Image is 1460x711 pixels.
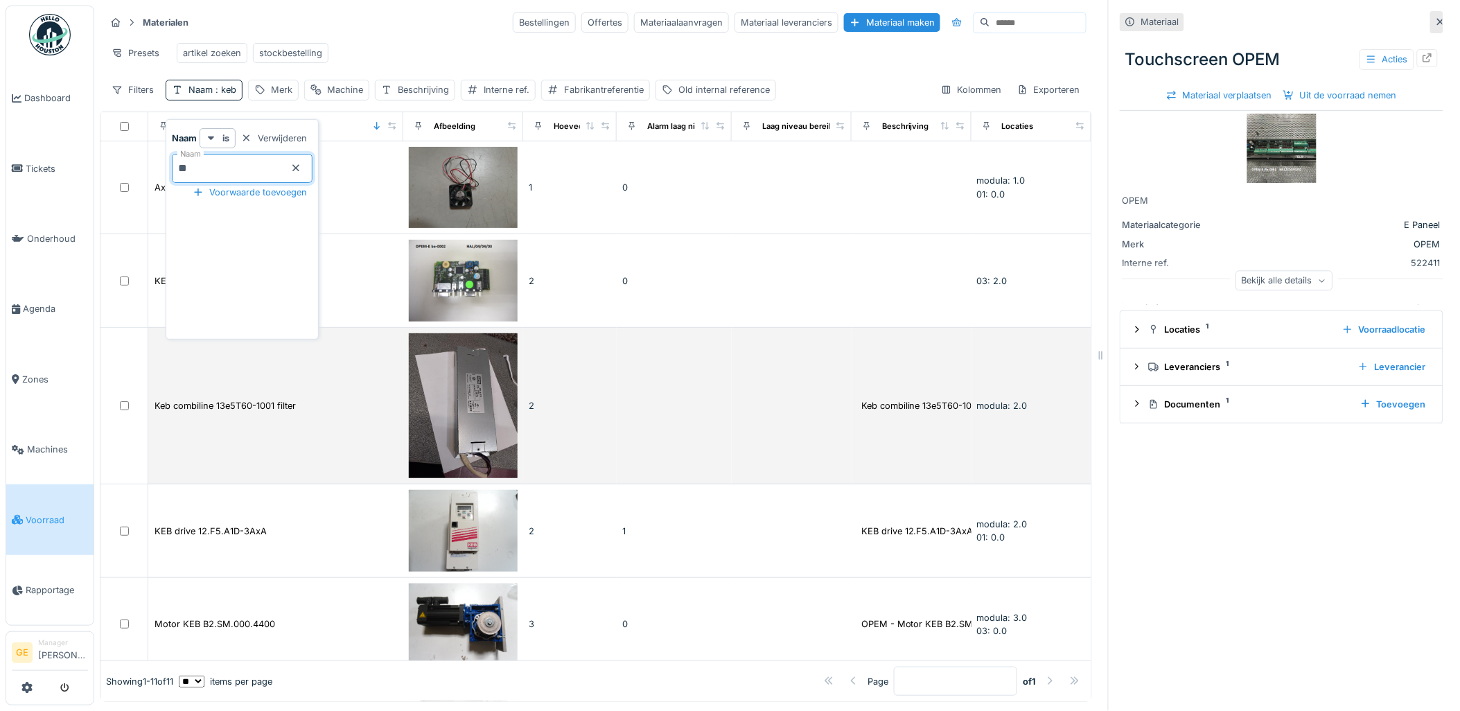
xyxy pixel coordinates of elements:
img: Motor KEB B2.SM.000.4400 [409,583,518,665]
div: Materiaal verplaatsen [1161,86,1278,105]
span: Machines [27,443,88,456]
div: Voorraadlocatie [1337,320,1432,339]
div: Toevoegen [1355,395,1432,414]
div: artikel zoeken [183,46,241,60]
div: Materiaalaanvragen [634,12,729,33]
span: Voorraad [26,513,88,527]
div: OPEM [1232,238,1441,251]
div: Kolommen [935,80,1008,100]
summary: Locaties1Voorraadlocatie [1126,317,1437,342]
div: KEB drive 12.F5.A1D-3AxA [861,525,974,538]
span: 01: 0.0 [977,532,1005,543]
div: Beschrijving [882,121,929,132]
div: Acties [1360,49,1414,69]
strong: Naam [172,132,197,145]
div: Fabrikantreferentie [564,83,644,96]
div: items per page [179,675,272,688]
div: Offertes [581,12,628,33]
label: Naam [177,148,204,160]
div: Hoeveelheid [554,121,602,132]
div: KEB drive 12.F5.A1D-3AxA [155,525,267,538]
span: modula: 2.0 [977,519,1028,529]
div: 0 [622,617,726,631]
div: Machine [327,83,363,96]
div: Materiaal [1141,15,1179,28]
div: Presets [105,43,166,63]
div: Keb combiline 13e5T60-1001 filter [155,399,296,412]
div: Axiale fan voor KEB drive [155,181,262,194]
div: 2 [529,399,611,412]
div: Locaties [1148,323,1331,336]
span: modula: 3.0 [977,613,1028,623]
div: 2 [529,525,611,538]
div: Motor KEB B2.SM.000.4400 [155,617,275,631]
img: KEB 1M.F5.K81-EZ29 resolver card [409,240,518,322]
div: Uit de voorraad nemen [1278,86,1402,105]
span: Onderhoud [27,232,88,245]
li: [PERSON_NAME] [38,638,88,667]
div: Naam [188,83,236,96]
div: Merk [1123,238,1226,251]
div: OPEM - Motor KEB B2.SM.000.4400 [861,617,1018,631]
span: 01: 0.0 [977,189,1005,200]
strong: Materialen [137,16,194,29]
div: Interne ref. [484,83,529,96]
div: Beschrijving [398,83,449,96]
div: 3 [529,617,611,631]
img: KEB drive 12.F5.A1D-3AxA [409,490,518,572]
div: Leverancier [1353,358,1432,376]
div: OPEM [1123,194,1441,207]
div: Merk [271,83,292,96]
div: KEB 1M.F5.K81-EZ29 resolver card [155,274,303,288]
span: modula: 1.0 [977,175,1026,186]
div: Exporteren [1011,80,1087,100]
div: Locaties [1002,121,1034,132]
strong: is [222,132,229,145]
div: E Paneel [1232,218,1441,231]
div: Laag niveau bereikt? [762,121,840,132]
img: Axiale fan voor KEB drive [409,147,518,229]
div: Materiaalcategorie [1123,218,1226,231]
span: Tickets [26,162,88,175]
span: Zones [22,373,88,386]
div: Manager [38,638,88,648]
div: Filters [105,80,160,100]
summary: Documenten1Toevoegen [1126,392,1437,417]
div: Leveranciers [1148,360,1347,374]
div: Touchscreen OPEM [1120,42,1443,78]
div: Old internal reference [678,83,770,96]
div: Afbeelding [434,121,475,132]
span: Rapportage [26,583,88,597]
div: Verwijderen [236,129,313,148]
div: Documenten [1148,398,1349,411]
div: 2 [529,274,611,288]
div: Bekijk alle details [1236,270,1333,290]
summary: Leveranciers1Leverancier [1126,354,1437,380]
div: 1 [529,181,611,194]
div: Keb combiline 13e5T60-1001 filter [861,399,1003,412]
span: Agenda [23,302,88,315]
div: stockbestelling [259,46,322,60]
div: Materiaal leveranciers [735,12,838,33]
div: 522411 [1232,256,1441,270]
div: Alarm laag niveau [647,121,714,132]
img: Touchscreen OPEM [1247,114,1317,183]
span: Dashboard [24,91,88,105]
img: Keb combiline 13e5T60-1001 filter [409,333,518,478]
strong: of 1 [1023,675,1036,688]
div: 0 [622,274,726,288]
div: Materiaal maken [844,13,940,32]
div: Showing 1 - 11 of 11 [106,675,173,688]
img: Badge_color-CXgf-gQk.svg [29,14,71,55]
div: 1 [622,525,726,538]
div: 0 [622,181,726,194]
li: GE [12,642,33,663]
span: 03: 0.0 [977,626,1008,636]
span: modula: 2.0 [977,401,1028,411]
div: Page [868,675,888,688]
div: Bestellingen [513,12,576,33]
div: Interne ref. [1123,256,1226,270]
span: 03: 2.0 [977,276,1008,286]
span: : keb [213,85,236,95]
div: Voorwaarde toevoegen [187,183,313,202]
